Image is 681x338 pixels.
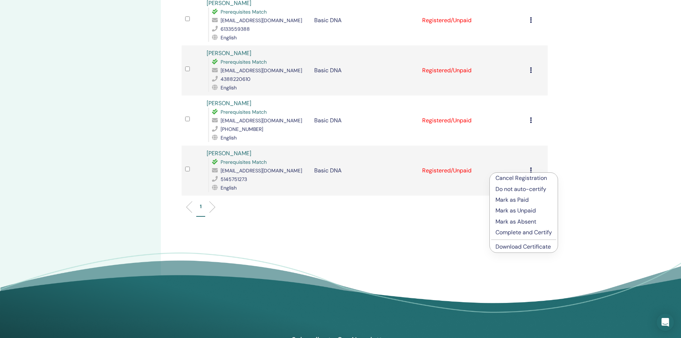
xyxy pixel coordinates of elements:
[311,146,418,196] td: Basic DNA
[495,174,552,182] p: Cancel Registration
[207,150,251,157] a: [PERSON_NAME]
[207,49,251,57] a: [PERSON_NAME]
[221,17,302,24] span: [EMAIL_ADDRESS][DOMAIN_NAME]
[495,196,552,204] p: Mark as Paid
[221,109,267,115] span: Prerequisites Match
[221,167,302,174] span: [EMAIL_ADDRESS][DOMAIN_NAME]
[221,134,237,141] span: English
[221,67,302,74] span: [EMAIL_ADDRESS][DOMAIN_NAME]
[495,206,552,215] p: Mark as Unpaid
[495,217,552,226] p: Mark as Absent
[221,84,237,91] span: English
[207,99,251,107] a: [PERSON_NAME]
[495,228,552,237] p: Complete and Certify
[495,185,552,194] p: Do not auto-certify
[221,159,267,165] span: Prerequisites Match
[221,59,267,65] span: Prerequisites Match
[311,45,418,95] td: Basic DNA
[311,95,418,146] td: Basic DNA
[221,76,251,82] span: 4388220610
[657,314,674,331] div: Open Intercom Messenger
[221,185,237,191] span: English
[221,176,247,182] span: 5145751273
[495,243,551,250] a: Download Certificate
[200,203,202,210] p: 1
[221,26,250,32] span: 6133559388
[221,34,237,41] span: English
[221,117,302,124] span: [EMAIL_ADDRESS][DOMAIN_NAME]
[221,126,263,132] span: [PHONE_NUMBER]
[221,9,267,15] span: Prerequisites Match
